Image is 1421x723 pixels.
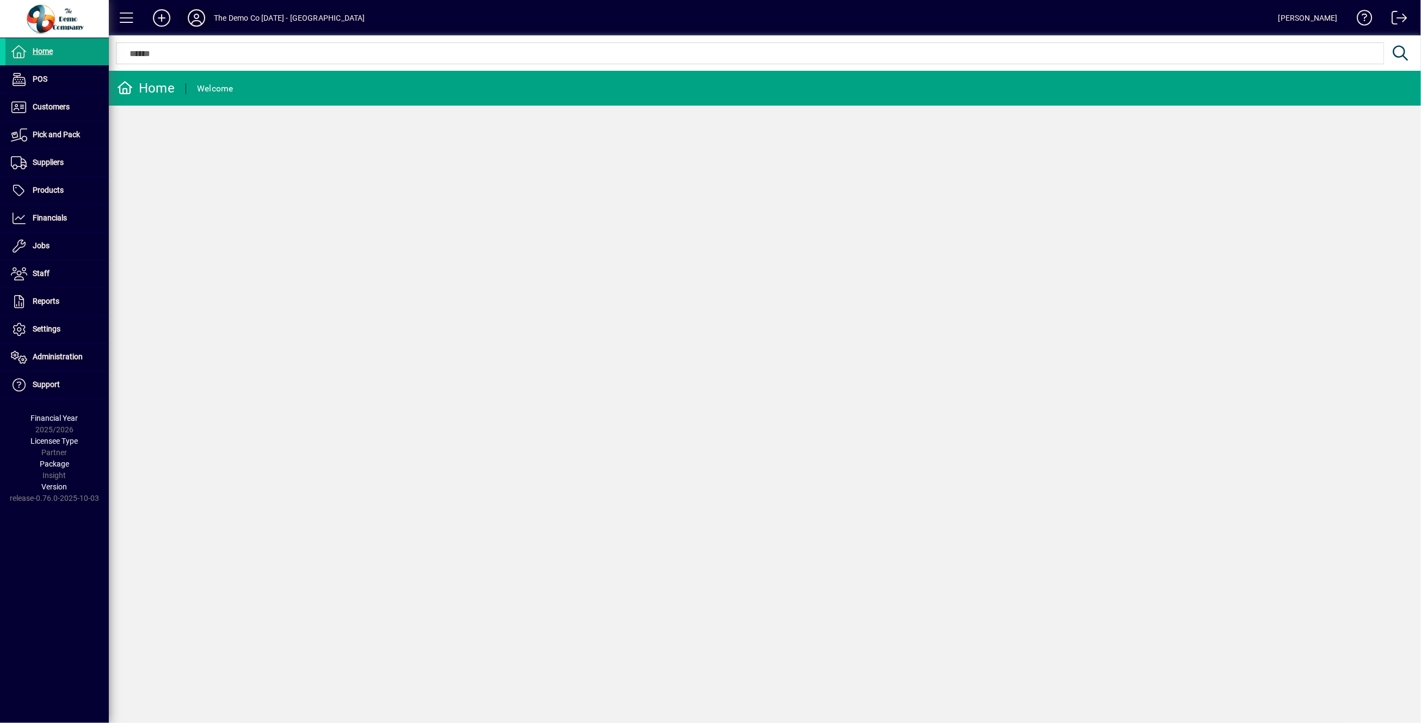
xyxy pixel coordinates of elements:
[1278,9,1338,27] div: [PERSON_NAME]
[33,47,53,56] span: Home
[31,414,78,422] span: Financial Year
[5,205,109,232] a: Financials
[33,130,80,139] span: Pick and Pack
[33,158,64,167] span: Suppliers
[33,213,67,222] span: Financials
[5,288,109,315] a: Reports
[5,232,109,260] a: Jobs
[5,66,109,93] a: POS
[197,80,233,97] div: Welcome
[33,186,64,194] span: Products
[144,8,179,28] button: Add
[33,380,60,389] span: Support
[1383,2,1407,38] a: Logout
[33,297,59,305] span: Reports
[5,177,109,204] a: Products
[5,344,109,371] a: Administration
[42,482,67,491] span: Version
[33,352,83,361] span: Administration
[33,75,47,83] span: POS
[5,149,109,176] a: Suppliers
[5,121,109,149] a: Pick and Pack
[33,102,70,111] span: Customers
[33,269,50,278] span: Staff
[5,94,109,121] a: Customers
[179,8,214,28] button: Profile
[33,241,50,250] span: Jobs
[5,316,109,343] a: Settings
[5,371,109,399] a: Support
[1349,2,1373,38] a: Knowledge Base
[5,260,109,287] a: Staff
[33,324,60,333] span: Settings
[214,9,365,27] div: The Demo Co [DATE] - [GEOGRAPHIC_DATA]
[31,437,78,445] span: Licensee Type
[40,459,69,468] span: Package
[117,79,175,97] div: Home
